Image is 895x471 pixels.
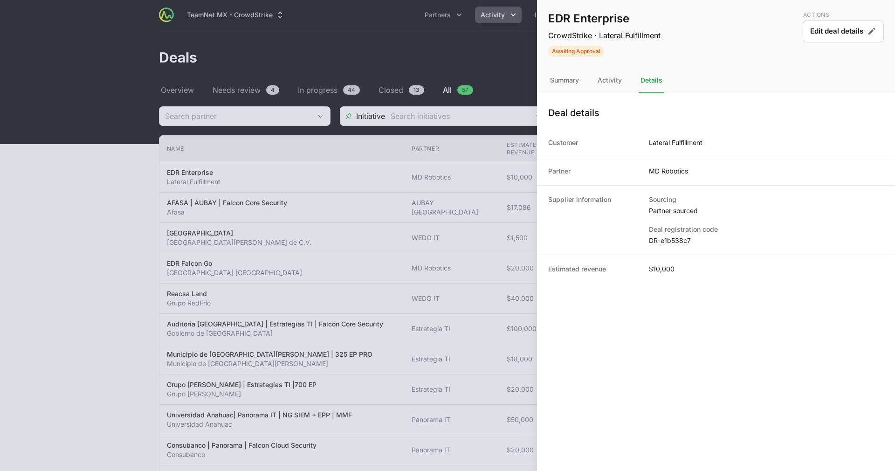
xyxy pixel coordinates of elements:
button: Edit deal details [803,21,884,42]
p: Actions [803,11,884,19]
nav: Tabs [537,68,895,93]
p: CrowdStrike · Lateral Fulfillment [548,30,661,41]
dt: Sourcing [649,195,884,204]
div: Deal actions [803,11,884,57]
dd: $10,000 [649,264,675,274]
dd: Lateral Fulfillment [649,138,702,147]
dd: DR-e1b538c7 [649,236,884,245]
h1: EDR Enterprise [548,11,661,26]
dt: Customer [548,138,638,147]
dd: Partner sourced [649,206,884,215]
dt: Partner [548,166,638,176]
dt: Estimated revenue [548,264,638,274]
div: Details [639,68,664,93]
h1: Deal details [548,106,599,119]
dd: MD Robotics [649,166,688,176]
dt: Deal registration code [649,225,884,234]
div: Summary [548,68,581,93]
div: Activity [596,68,624,93]
dt: Supplier information [548,195,638,245]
